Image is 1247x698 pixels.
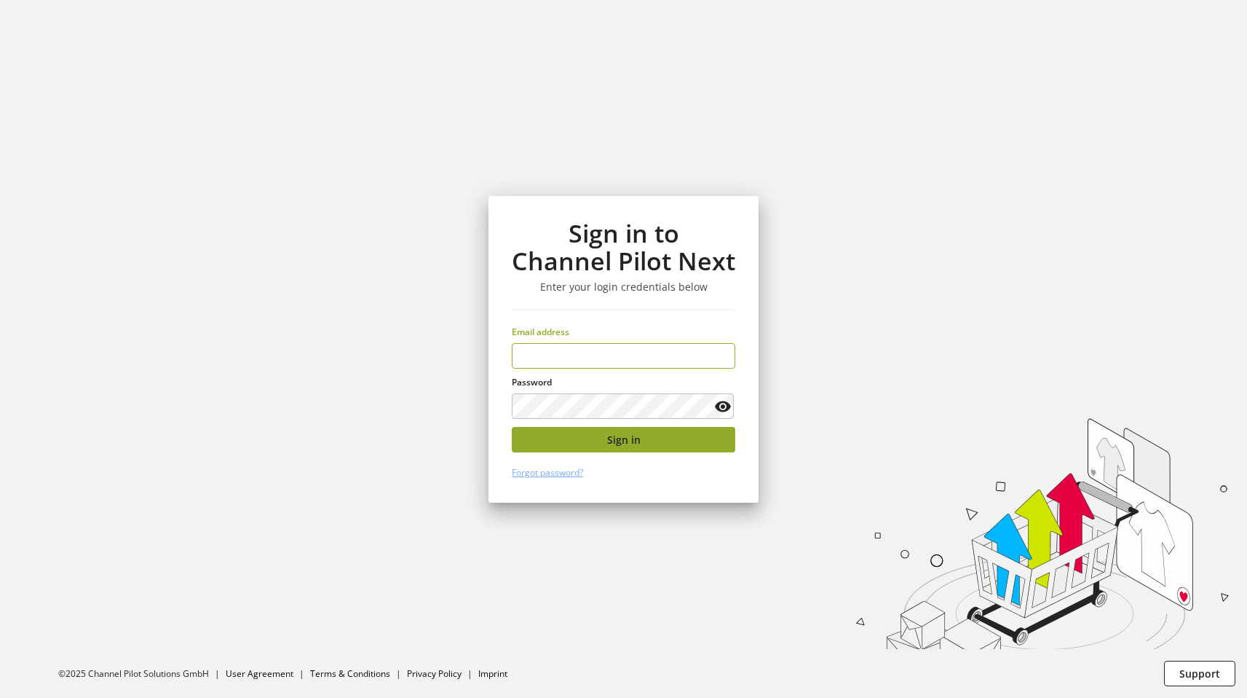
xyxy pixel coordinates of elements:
h3: Enter your login credentials below [512,281,735,294]
a: Privacy Policy [407,667,462,680]
span: Email address [512,326,569,338]
a: Imprint [478,667,507,680]
span: Password [512,376,552,388]
span: Support [1179,666,1220,681]
li: ©2025 Channel Pilot Solutions GmbH [58,667,226,681]
a: Forgot password? [512,466,583,479]
h1: Sign in to Channel Pilot Next [512,219,735,275]
a: Terms & Conditions [310,667,390,680]
span: Sign in [607,432,641,447]
button: Sign in [512,427,735,452]
a: User Agreement [226,667,293,680]
button: Support [1164,661,1235,686]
